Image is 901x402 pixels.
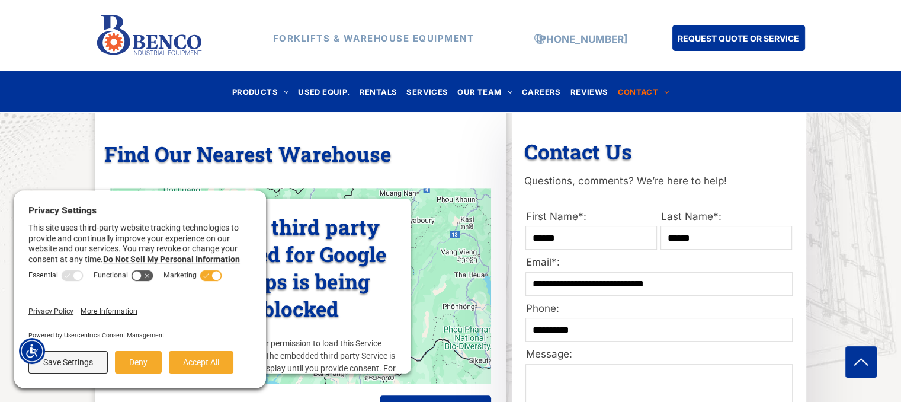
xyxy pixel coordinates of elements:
label: Phone: [525,301,792,317]
span: Contact Us [524,138,631,165]
a: CAREERS [517,84,566,100]
label: Email*: [525,255,792,270]
a: REQUEST QUOTE OR SERVICE [672,25,805,51]
label: Last Name*: [660,209,792,225]
label: First Name*: [525,209,657,225]
div: Accessibility Menu [19,338,45,364]
strong: FORKLIFTS & WAREHOUSE EQUIPMENT [273,33,474,44]
a: SERVICES [402,84,453,100]
a: REVIEWS [566,84,613,100]
img: Google maps preview image [110,188,492,384]
a: CONTACT [613,84,674,100]
span: REQUEST QUOTE OR SERVICE [678,27,799,49]
label: Message: [525,347,792,362]
p: We need your permission to load this Service (Google Maps). The embedded third party Service is n... [204,337,396,387]
a: PRODUCTS [227,84,294,100]
a: USED EQUIP. [293,84,354,100]
a: RENTALS [355,84,402,100]
h3: Find Our Nearest Warehouse [104,140,498,167]
a: OUR TEAM [453,84,517,100]
span: Questions, comments? We’re here to help! [524,175,726,187]
a: [PHONE_NUMBER] [536,33,627,45]
h3: This third party embed for Google Maps is being blocked [204,213,396,322]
